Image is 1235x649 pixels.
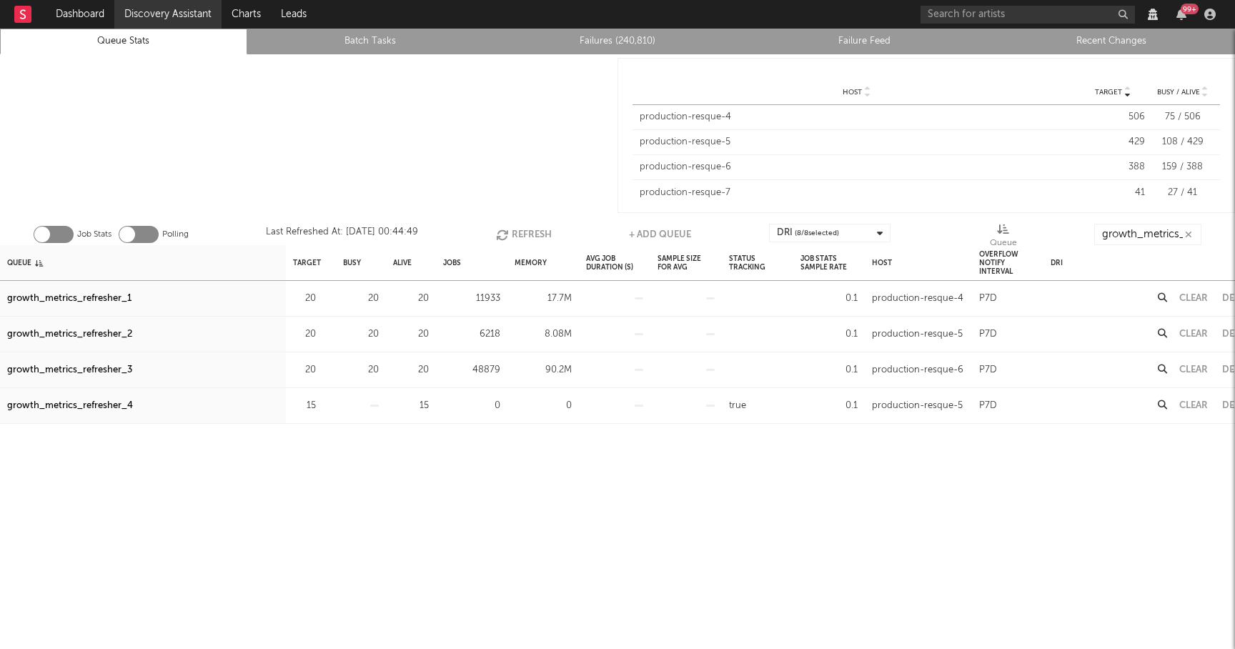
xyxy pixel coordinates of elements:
[586,247,643,278] div: Avg Job Duration (s)
[1152,135,1213,149] div: 108 / 429
[990,224,1017,251] div: Queue
[77,226,111,243] label: Job Stats
[1179,401,1208,410] button: Clear
[800,362,858,379] div: 0.1
[1051,247,1063,278] div: DRI
[729,247,786,278] div: Status Tracking
[1081,135,1145,149] div: 429
[640,135,1073,149] div: production-resque-5
[872,362,963,379] div: production-resque-6
[293,247,321,278] div: Target
[872,326,963,343] div: production-resque-5
[266,224,418,245] div: Last Refreshed At: [DATE] 00:44:49
[1157,88,1200,96] span: Busy / Alive
[293,290,316,307] div: 20
[393,290,429,307] div: 20
[729,397,746,415] div: true
[393,326,429,343] div: 20
[872,397,963,415] div: production-resque-5
[293,362,316,379] div: 20
[1152,110,1213,124] div: 75 / 506
[1179,294,1208,303] button: Clear
[1081,110,1145,124] div: 506
[800,326,858,343] div: 0.1
[343,362,379,379] div: 20
[393,247,412,278] div: Alive
[162,226,189,243] label: Polling
[496,224,552,245] button: Refresh
[1179,365,1208,375] button: Clear
[515,362,572,379] div: 90.2M
[343,247,361,278] div: Busy
[1081,160,1145,174] div: 388
[795,224,839,242] span: ( 8 / 8 selected)
[777,224,839,242] div: DRI
[872,290,963,307] div: production-resque-4
[658,247,715,278] div: Sample Size For Avg
[8,33,239,50] a: Queue Stats
[800,397,858,415] div: 0.1
[1152,160,1213,174] div: 159 / 388
[515,397,572,415] div: 0
[979,290,997,307] div: P7D
[502,33,733,50] a: Failures (240,810)
[1176,9,1186,20] button: 99+
[1094,224,1201,245] input: Search...
[979,362,997,379] div: P7D
[1179,330,1208,339] button: Clear
[7,397,133,415] a: growth_metrics_refresher_4
[443,290,500,307] div: 11933
[515,290,572,307] div: 17.7M
[921,6,1135,24] input: Search for artists
[629,224,691,245] button: + Add Queue
[800,247,858,278] div: Job Stats Sample Rate
[255,33,487,50] a: Batch Tasks
[979,397,997,415] div: P7D
[749,33,981,50] a: Failure Feed
[990,234,1017,252] div: Queue
[443,362,500,379] div: 48879
[979,247,1036,278] div: Overflow Notify Interval
[1095,88,1122,96] span: Target
[1152,186,1213,200] div: 27 / 41
[293,397,316,415] div: 15
[979,326,997,343] div: P7D
[343,290,379,307] div: 20
[640,160,1073,174] div: production-resque-6
[1081,186,1145,200] div: 41
[7,247,43,278] div: Queue
[640,186,1073,200] div: production-resque-7
[515,247,547,278] div: Memory
[7,362,132,379] a: growth_metrics_refresher_3
[872,247,892,278] div: Host
[7,290,132,307] a: growth_metrics_refresher_1
[843,88,862,96] span: Host
[443,326,500,343] div: 6218
[293,326,316,343] div: 20
[393,362,429,379] div: 20
[393,397,429,415] div: 15
[800,290,858,307] div: 0.1
[343,326,379,343] div: 20
[640,110,1073,124] div: production-resque-4
[1181,4,1199,14] div: 99 +
[7,326,132,343] a: growth_metrics_refresher_2
[515,326,572,343] div: 8.08M
[443,397,500,415] div: 0
[443,247,461,278] div: Jobs
[996,33,1227,50] a: Recent Changes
